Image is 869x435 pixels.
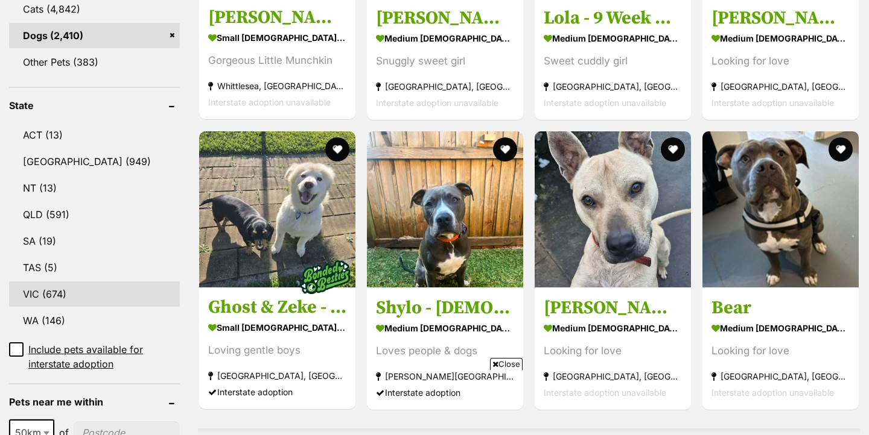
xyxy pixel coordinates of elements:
img: Louie - Staffordshire Bull Terrier Dog [535,131,691,287]
header: State [9,100,180,111]
div: Loves people & dogs [376,342,514,358]
header: Pets near me within [9,396,180,407]
h3: [PERSON_NAME] - [DEMOGRAPHIC_DATA] Cattle Dog X [376,7,514,30]
strong: small [DEMOGRAPHIC_DATA] Dog [208,319,346,336]
div: Snuggly sweet girl [376,53,514,69]
div: Sweet cuddly girl [544,53,682,69]
a: Bear medium [DEMOGRAPHIC_DATA] Dog Looking for love [GEOGRAPHIC_DATA], [GEOGRAPHIC_DATA] Intersta... [702,287,859,409]
strong: medium [DEMOGRAPHIC_DATA] Dog [544,319,682,336]
span: Interstate adoption unavailable [376,98,498,108]
button: favourite [661,137,685,161]
h3: Lola - 9 Week Old Kelpie X [544,7,682,30]
strong: medium [DEMOGRAPHIC_DATA] Dog [711,30,850,47]
a: SA (19) [9,228,180,254]
div: Interstate adoption [208,384,346,400]
div: Looking for love [711,53,850,69]
a: ACT (13) [9,122,180,148]
strong: Whittlesea, [GEOGRAPHIC_DATA] [208,78,346,95]
span: Include pets available for interstate adoption [28,342,180,371]
strong: medium [DEMOGRAPHIC_DATA] Dog [376,319,514,336]
a: Ghost & Zeke - 9&[DEMOGRAPHIC_DATA] Spitz & Dachshund small [DEMOGRAPHIC_DATA] Dog Loving gentle ... [199,287,355,409]
strong: [GEOGRAPHIC_DATA], [GEOGRAPHIC_DATA] [376,78,514,95]
strong: medium [DEMOGRAPHIC_DATA] Dog [544,30,682,47]
a: WA (146) [9,308,180,333]
h3: Shylo - [DEMOGRAPHIC_DATA] American Staffy X [376,296,514,319]
span: Interstate adoption unavailable [544,98,666,108]
a: [GEOGRAPHIC_DATA] (949) [9,149,180,174]
a: Include pets available for interstate adoption [9,342,180,371]
a: NT (13) [9,175,180,201]
h3: [PERSON_NAME] - [DEMOGRAPHIC_DATA] Kelpie X [711,7,850,30]
button: favourite [829,137,853,161]
strong: medium [DEMOGRAPHIC_DATA] Dog [376,30,514,47]
strong: medium [DEMOGRAPHIC_DATA] Dog [711,319,850,336]
a: [PERSON_NAME] medium [DEMOGRAPHIC_DATA] Dog Looking for love [GEOGRAPHIC_DATA], [GEOGRAPHIC_DATA]... [535,287,691,409]
h3: [PERSON_NAME] [544,296,682,319]
img: Bear - American Staffordshire Terrier Dog [702,131,859,287]
span: Interstate adoption unavailable [208,98,331,108]
strong: [PERSON_NAME][GEOGRAPHIC_DATA], [GEOGRAPHIC_DATA] [376,368,514,384]
div: Looking for love [544,342,682,358]
span: Close [490,358,523,370]
span: Interstate adoption unavailable [544,387,666,397]
strong: [GEOGRAPHIC_DATA], [GEOGRAPHIC_DATA] [208,368,346,384]
strong: [GEOGRAPHIC_DATA], [GEOGRAPHIC_DATA] [544,368,682,384]
div: Looking for love [711,342,850,358]
span: Interstate adoption unavailable [711,387,834,397]
div: Loving gentle boys [208,342,346,358]
a: QLD (591) [9,202,180,227]
h3: Bear [711,296,850,319]
a: Shylo - [DEMOGRAPHIC_DATA] American Staffy X medium [DEMOGRAPHIC_DATA] Dog Loves people & dogs [P... [367,287,523,409]
button: favourite [493,137,517,161]
h3: [PERSON_NAME] [208,7,346,30]
img: bonded besties [295,247,355,307]
strong: small [DEMOGRAPHIC_DATA] Dog [208,30,346,47]
iframe: Advertisement [215,375,654,429]
strong: [GEOGRAPHIC_DATA], [GEOGRAPHIC_DATA] [711,78,850,95]
img: Ghost & Zeke - 9&7 YO Spitz & Dachshund - Japanese Spitz x Dachshund Dog [199,131,355,287]
a: VIC (674) [9,281,180,307]
a: TAS (5) [9,255,180,280]
button: favourite [325,137,349,161]
img: Shylo - 1 Year Old American Staffy X - American Staffordshire Terrier Dog [367,131,523,287]
div: Gorgeous Little Munchkin [208,53,346,69]
h3: Ghost & Zeke - 9&[DEMOGRAPHIC_DATA] Spitz & Dachshund [208,296,346,319]
a: Dogs (2,410) [9,23,180,48]
span: Interstate adoption unavailable [711,98,834,108]
strong: [GEOGRAPHIC_DATA], [GEOGRAPHIC_DATA] [711,368,850,384]
a: Other Pets (383) [9,49,180,75]
strong: [GEOGRAPHIC_DATA], [GEOGRAPHIC_DATA] [544,78,682,95]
